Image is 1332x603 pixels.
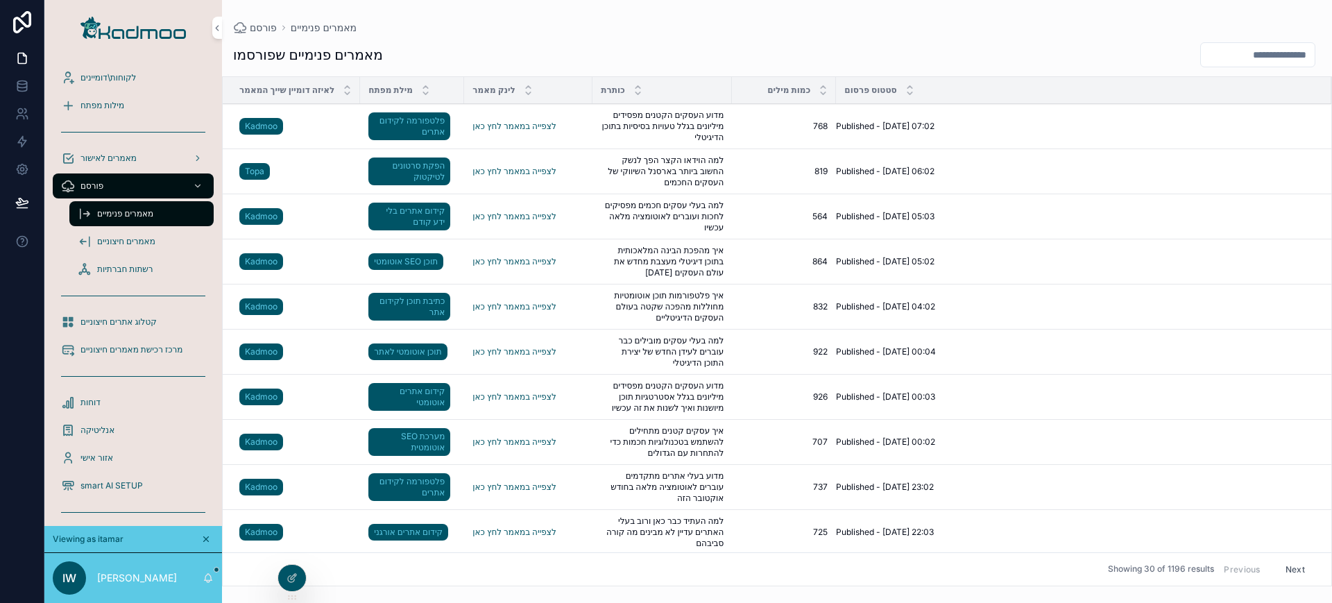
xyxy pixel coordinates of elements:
[374,431,445,453] span: מערכת SEO אוטומטית
[80,100,124,111] span: מילות מפתח
[245,482,277,493] span: Kadmoo
[472,436,556,447] a: לצפייה במאמר לחץ כאן
[472,121,584,132] a: לצפייה במאמר לחץ כאן
[740,482,828,493] a: 737
[245,527,277,538] span: Kadmoo
[368,341,456,363] a: תוכן אוטומטי לאתר
[1276,559,1315,580] button: Next
[472,166,584,177] a: לצפייה במאמר לחץ כאן
[836,346,1315,357] a: Published - [DATE] 00:04
[836,391,1315,402] a: Published - [DATE] 00:03
[53,146,214,171] a: מאמרים לאישור
[368,253,443,270] a: תוכן SEO אוטומטי
[245,211,277,222] span: Kadmoo
[601,85,625,96] span: כותרת
[740,166,828,177] a: 819
[374,386,445,408] span: קידום אתרים אוטומטי
[601,470,724,504] a: מדוע בעלי אתרים מתקדמים עוברים לאוטומציה מלאה בחודש אוקטובר הזה
[836,301,935,312] span: Published - [DATE] 04:02
[53,173,214,198] a: פורסם
[472,85,515,96] span: לינק מאמר
[245,301,277,312] span: Kadmoo
[740,346,828,357] a: 922
[472,256,584,267] a: לצפייה במאמר לחץ כאן
[97,264,153,275] span: רשתות חברתיות
[368,521,456,543] a: קידום אתרים אורגני
[374,476,445,498] span: פלטפורמה לקידום אתרים
[239,163,270,180] a: Topa
[245,346,277,357] span: Kadmoo
[601,290,724,323] a: איך פלטפורמות תוכן אוטומטיות מחוללות מהפכה שקטה בעולם העסקים הדיגיטליים
[239,253,283,270] a: Kadmoo
[368,343,447,360] a: תוכן אוטומטי לאתר
[601,335,724,368] a: למה בעלי עסקים מובילים כבר עוברים לעידן החדש של יצירת התוכן הדיגיטלי
[239,479,283,495] a: Kadmoo
[844,85,896,96] span: סטטוס פרסום
[472,301,584,312] a: לצפייה במאמר לחץ כאן
[53,337,214,362] a: מרכז רכישת מאמרים חיצוניים
[368,200,456,233] a: קידום אתרים בלי ידע קודם
[740,211,828,222] a: 564
[601,425,724,459] a: איך עסקים קטנים מתחילים להשתמש בטכנולוגיות חכמות כדי להתחרות עם הגדולים
[472,346,556,357] a: לצפייה במאמר לחץ כאן
[368,470,456,504] a: פלטפורמה לקידום אתרים
[239,389,283,405] a: Kadmoo
[836,121,934,132] span: Published - [DATE] 07:02
[836,391,935,402] span: Published - [DATE] 00:03
[245,121,277,132] span: Kadmoo
[53,534,123,545] span: Viewing as itamar
[368,112,450,140] a: פלטפורמה לקידום אתרים
[239,115,352,137] a: Kadmoo
[245,256,277,267] span: Kadmoo
[80,153,137,164] span: מאמרים לאישור
[601,516,724,549] span: למה העתיד כבר כאן ורוב בעלי האתרים עדיין לא מבינים מה קורה סביבהם
[472,482,584,493] a: לצפייה במאמר לחץ כאן
[97,208,153,219] span: מאמרים פנימיים
[836,301,1315,312] a: Published - [DATE] 04:02
[53,309,214,334] a: קטלוג אתרים חיצוניים
[1108,564,1214,575] span: Showing 30 of 1196 results
[245,436,277,448] span: Kadmoo
[836,211,1315,222] a: Published - [DATE] 05:03
[601,200,724,233] span: למה בעלי עסקים חכמים מפסיקים לחכות ועוברים לאוטומציה מלאה עכשיו
[836,256,934,267] span: Published - [DATE] 05:02
[368,290,456,323] a: כתיבת תוכן לקידום אתר
[53,93,214,118] a: מילות מפתח
[472,482,556,492] a: לצפייה במאמר לחץ כאן
[601,110,724,143] a: מדוע העסקים הקטנים מפסידים מיליונים בגלל טעויות בסיסיות בתוכן הדיגיטלי
[472,256,556,266] a: לצפייה במאמר לחץ כאן
[80,180,103,192] span: פורסם
[740,301,828,312] span: 832
[836,436,1315,448] a: Published - [DATE] 00:02
[368,85,413,96] span: מילת מפתח
[239,160,352,182] a: Topa
[472,211,556,221] a: לצפייה במאמר לחץ כאן
[239,250,352,273] a: Kadmoo
[250,21,277,35] span: פורסם
[472,166,556,176] a: לצפייה במאמר לחץ כאן
[740,527,828,538] a: 725
[69,257,214,282] a: רשתות חברתיות
[97,571,177,585] p: [PERSON_NAME]
[69,229,214,254] a: מאמרים חיצוניים
[472,527,584,538] a: לצפייה במאמר לחץ כאן
[374,160,445,182] span: הפקת סרטונים לטיקטוק
[368,524,448,541] a: קידום אתרים אורגני
[472,301,556,312] a: לצפייה במאמר לחץ כאן
[239,341,352,363] a: Kadmoo
[53,418,214,443] a: אנליטיקה
[836,121,1315,132] a: Published - [DATE] 07:02
[836,166,1315,177] a: Published - [DATE] 06:02
[239,521,352,543] a: Kadmoo
[239,205,352,228] a: Kadmoo
[472,121,556,131] a: לצפייה במאמר לחץ כאן
[601,155,724,188] a: למה הוידאו הקצר הפך לנשק החשוב ביותר בארסנל השיווקי של העסקים החכמים
[291,21,357,35] a: מאמרים פנימיים
[368,158,450,185] a: הפקת סרטונים לטיקטוק
[53,390,214,415] a: דוחות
